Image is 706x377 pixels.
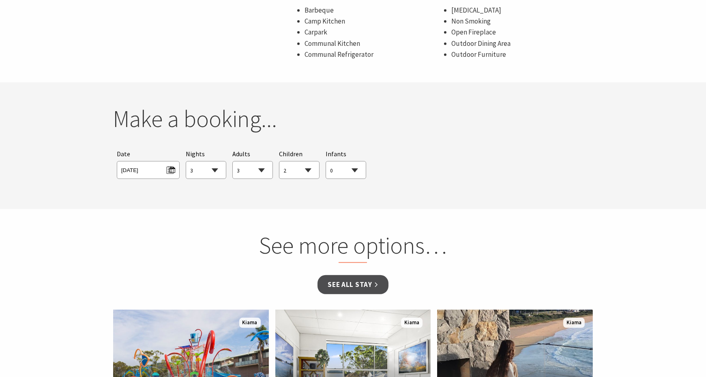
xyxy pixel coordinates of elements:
[401,318,423,328] span: Kiama
[305,27,443,38] li: Carpark
[121,164,175,174] span: [DATE]
[117,149,180,179] div: Please choose your desired arrival date
[305,49,443,60] li: Communal Refrigerator
[186,149,205,159] span: Nights
[451,38,590,49] li: Outdoor Dining Area
[113,105,593,133] h2: Make a booking...
[451,16,590,27] li: Non Smoking
[305,16,443,27] li: Camp Kitchen
[279,150,303,158] span: Children
[232,150,250,158] span: Adults
[198,231,508,263] h2: See more options…
[305,5,443,16] li: Barbeque
[326,150,346,158] span: Infants
[451,49,590,60] li: Outdoor Furniture
[451,5,590,16] li: [MEDICAL_DATA]
[563,318,585,328] span: Kiama
[305,38,443,49] li: Communal Kitchen
[117,150,130,158] span: Date
[186,149,226,179] div: Choose a number of nights
[239,318,261,328] span: Kiama
[318,275,388,294] a: See all Stay
[451,27,590,38] li: Open Fireplace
